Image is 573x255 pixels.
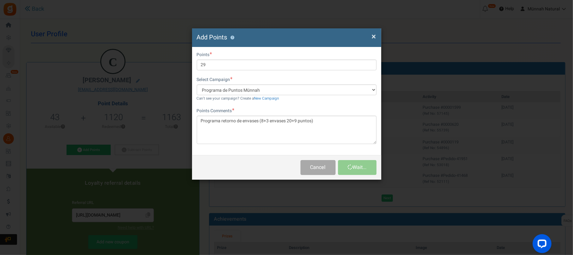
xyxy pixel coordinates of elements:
[197,77,233,83] label: Select Campaign
[254,96,279,101] a: New Campaign
[231,36,235,40] button: ?
[197,52,212,58] label: Points
[197,33,227,42] span: Add Points
[301,160,336,175] button: Cancel
[197,108,235,114] label: Points Comments
[372,31,376,43] span: ×
[197,96,279,101] small: Can't see your campaign? Create a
